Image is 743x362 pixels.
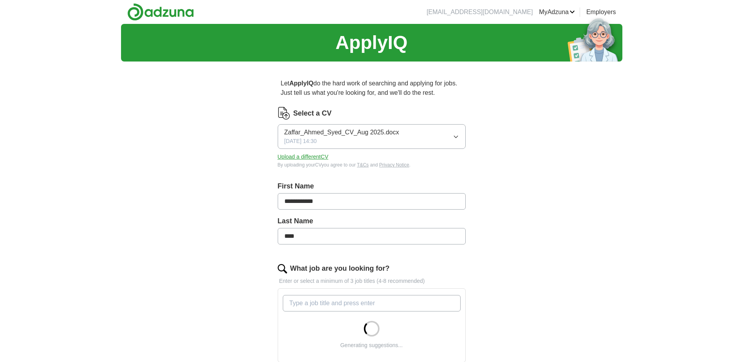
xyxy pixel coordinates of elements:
[335,29,407,57] h1: ApplyIQ
[340,341,403,349] div: Generating suggestions...
[289,80,313,87] strong: ApplyIQ
[278,107,290,119] img: CV Icon
[278,181,466,192] label: First Name
[278,124,466,149] button: Zaffar_Ahmed_Syed_CV_Aug 2025.docx[DATE] 14:30
[357,162,369,168] a: T&Cs
[290,263,390,274] label: What job are you looking for?
[379,162,409,168] a: Privacy Notice
[284,137,317,145] span: [DATE] 14:30
[278,161,466,168] div: By uploading your CV you agree to our and .
[539,7,575,17] a: MyAdzuna
[278,264,287,273] img: search.png
[278,277,466,285] p: Enter or select a minimum of 3 job titles (4-8 recommended)
[278,153,329,161] button: Upload a differentCV
[586,7,616,17] a: Employers
[127,3,194,21] img: Adzuna logo
[278,216,466,226] label: Last Name
[283,295,461,311] input: Type a job title and press enter
[278,76,466,101] p: Let do the hard work of searching and applying for jobs. Just tell us what you're looking for, an...
[293,108,332,119] label: Select a CV
[427,7,533,17] li: [EMAIL_ADDRESS][DOMAIN_NAME]
[284,128,399,137] span: Zaffar_Ahmed_Syed_CV_Aug 2025.docx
